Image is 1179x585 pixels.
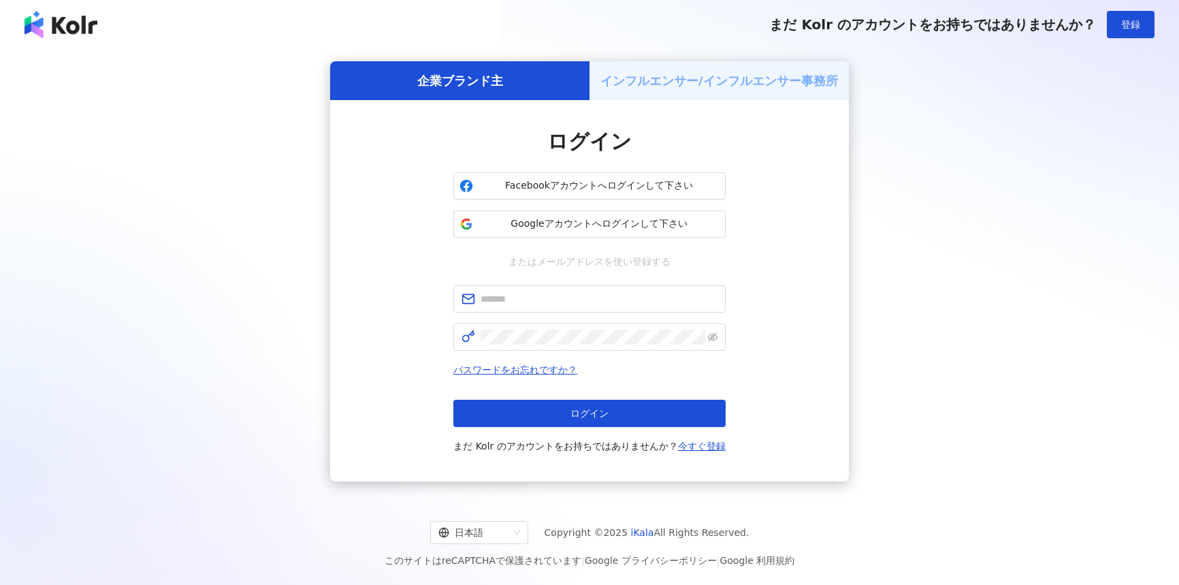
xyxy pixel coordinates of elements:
[453,400,726,427] button: ログイン
[545,524,749,541] span: Copyright © 2025 All Rights Reserved.
[453,364,577,375] a: パスワードをお忘れですか？
[453,438,726,454] span: まだ Kolr のアカウントをお持ちではありませんか？
[585,555,717,566] a: Google プライバシーポリシー
[385,552,795,569] span: このサイトはreCAPTCHAで保護されています
[708,332,717,342] span: eye-invisible
[720,555,794,566] a: Google 利用規約
[600,72,838,89] h5: インフルエンサー/インフルエンサー事務所
[499,254,680,269] span: またはメールアドレスを使い登録する
[547,129,632,153] span: ログイン
[678,441,726,452] a: 今すぐ登録
[769,16,1096,33] span: まだ Kolr のアカウントをお持ちではありませんか？
[25,11,97,38] img: logo
[417,72,503,89] h5: 企業ブランド主
[581,555,585,566] span: |
[631,527,654,538] a: iKala
[479,179,720,193] span: Facebookアカウントへログインして下さい
[453,210,726,238] button: Googleアカウントへログインして下さい
[1107,11,1154,38] button: 登録
[453,172,726,200] button: Facebookアカウントへログインして下さい
[570,408,609,419] span: ログイン
[1121,19,1140,30] span: 登録
[717,555,720,566] span: |
[438,522,508,543] div: 日本語
[479,217,720,231] span: Googleアカウントへログインして下さい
